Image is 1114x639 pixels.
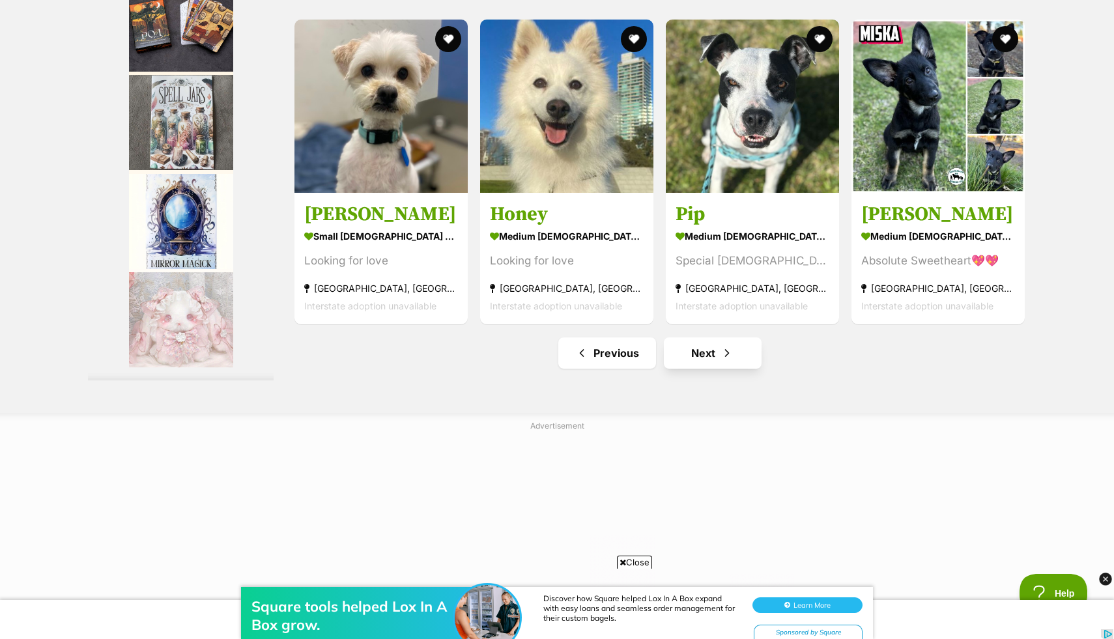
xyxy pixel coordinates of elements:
a: Next page [664,337,762,369]
div: Looking for love [490,252,644,270]
a: Previous page [558,337,656,369]
strong: [GEOGRAPHIC_DATA], [GEOGRAPHIC_DATA] [490,279,644,297]
strong: [GEOGRAPHIC_DATA], [GEOGRAPHIC_DATA] [676,279,829,297]
span: Close [617,556,652,569]
div: Looking for love [304,252,458,270]
img: Square tools helped Lox In A Box grow. [455,24,520,89]
img: close_dark_3x.png [1099,573,1112,586]
div: Absolute Sweetheart💖💖 [861,252,1015,270]
div: Sponsored by Square [754,64,863,80]
a: Pip medium [DEMOGRAPHIC_DATA] Dog Special [DEMOGRAPHIC_DATA] [GEOGRAPHIC_DATA], [GEOGRAPHIC_DATA]... [666,192,839,324]
strong: small [DEMOGRAPHIC_DATA] Dog [304,227,458,246]
strong: [GEOGRAPHIC_DATA], [GEOGRAPHIC_DATA] [861,279,1015,297]
a: [PERSON_NAME] medium [DEMOGRAPHIC_DATA] Dog Absolute Sweetheart💖💖 [GEOGRAPHIC_DATA], [GEOGRAPHIC_... [851,192,1025,324]
img: Honey - Japanese Spitz Dog [480,20,653,193]
strong: medium [DEMOGRAPHIC_DATA] Dog [490,227,644,246]
img: Pip - American Staffordshire Terrier Dog [666,20,839,193]
h3: [PERSON_NAME] [304,202,458,227]
span: Interstate adoption unavailable [676,300,808,311]
img: Miska - German Shepherd Dog [851,20,1025,193]
span: Interstate adoption unavailable [304,300,436,311]
button: favourite [807,26,833,52]
span: Interstate adoption unavailable [490,300,622,311]
strong: medium [DEMOGRAPHIC_DATA] Dog [861,227,1015,246]
iframe: Advertisement [459,437,655,600]
a: [PERSON_NAME] small [DEMOGRAPHIC_DATA] Dog Looking for love [GEOGRAPHIC_DATA], [GEOGRAPHIC_DATA] ... [294,192,468,324]
button: favourite [621,26,647,52]
h3: [PERSON_NAME] [861,202,1015,227]
button: favourite [435,26,461,52]
img: Leo - Maltese Dog [294,20,468,193]
button: favourite [992,26,1018,52]
span: Interstate adoption unavailable [861,300,993,311]
nav: Pagination [293,337,1026,369]
h3: Honey [490,202,644,227]
strong: medium [DEMOGRAPHIC_DATA] Dog [676,227,829,246]
div: Special [DEMOGRAPHIC_DATA] [676,252,829,270]
strong: [GEOGRAPHIC_DATA], [GEOGRAPHIC_DATA] [304,279,458,297]
div: Discover how Square helped Lox In A Box expand with easy loans and seamless order management for ... [543,33,739,62]
button: Learn More [752,36,863,52]
div: Square tools helped Lox In A Box grow. [251,36,460,73]
h3: Pip [676,202,829,227]
a: Honey medium [DEMOGRAPHIC_DATA] Dog Looking for love [GEOGRAPHIC_DATA], [GEOGRAPHIC_DATA] Interst... [480,192,653,324]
